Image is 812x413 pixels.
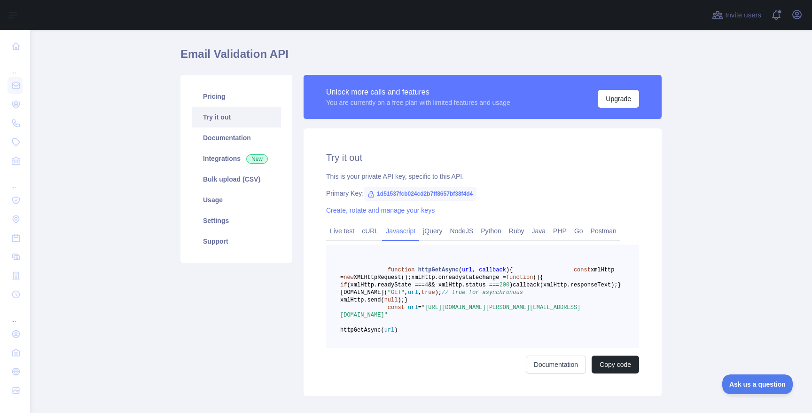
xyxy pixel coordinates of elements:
span: ( [533,274,536,281]
span: if [340,282,347,288]
h2: Try it out [326,151,639,164]
div: ... [8,305,23,324]
span: { [509,267,513,273]
a: Bulk upload (CSV) [192,169,281,190]
span: Invite users [725,10,761,21]
span: const [574,267,591,273]
span: true [422,289,435,296]
span: } [405,297,408,303]
a: Postman [587,223,620,238]
span: ); [435,289,442,296]
span: ) [537,274,540,281]
span: url [408,304,418,311]
div: This is your private API key, specific to this API. [326,172,639,181]
a: Create, rotate and manage your keys [326,206,435,214]
span: url, callback [462,267,506,273]
a: PHP [549,223,570,238]
span: null [384,297,398,303]
span: // true for asynchronous [442,289,523,296]
a: jQuery [419,223,446,238]
span: callback(xmlHttp.responseText); [513,282,617,288]
button: Invite users [710,8,763,23]
a: cURL [358,223,382,238]
div: ... [8,56,23,75]
span: "GET" [388,289,405,296]
span: 4 [425,282,428,288]
span: = [418,304,422,311]
a: Javascript [382,223,419,238]
div: Unlock more calls and features [326,87,510,98]
button: Upgrade [598,90,639,108]
a: Go [570,223,587,238]
button: Copy code [592,356,639,373]
span: url [384,327,395,334]
span: } [618,282,621,288]
span: ( [459,267,462,273]
a: NodeJS [446,223,477,238]
span: function [506,274,533,281]
div: Primary Key: [326,189,639,198]
a: Pricing [192,86,281,107]
span: "[URL][DOMAIN_NAME][PERSON_NAME][EMAIL_ADDRESS][DOMAIN_NAME]" [340,304,580,318]
span: (xmlHttp.readyState === [347,282,425,288]
span: , [418,289,422,296]
h1: Email Validation API [180,47,662,69]
a: Live test [326,223,358,238]
div: ... [8,171,23,190]
span: httpGetAsync( [340,327,384,334]
a: Settings [192,210,281,231]
span: new [344,274,354,281]
span: ) [394,327,398,334]
a: Documentation [526,356,586,373]
span: xmlHttp.send( [340,297,384,303]
a: Integrations New [192,148,281,169]
span: { [540,274,543,281]
a: Documentation [192,127,281,148]
a: Try it out [192,107,281,127]
a: Java [528,223,550,238]
span: ); [398,297,404,303]
span: 200 [499,282,509,288]
span: url [408,289,418,296]
a: Support [192,231,281,252]
span: ) [506,267,509,273]
span: 1d51537fcb024cd2b7ff8657bf38f4d4 [364,187,476,201]
a: Usage [192,190,281,210]
span: xmlHttp.onreadystatechange = [411,274,506,281]
span: XMLHttpRequest(); [354,274,411,281]
span: const [388,304,405,311]
span: function [388,267,415,273]
a: Ruby [505,223,528,238]
span: New [246,154,268,164]
a: Python [477,223,505,238]
iframe: Toggle Customer Support [722,374,793,394]
span: ) [509,282,513,288]
span: [DOMAIN_NAME]( [340,289,388,296]
span: && xmlHttp.status === [428,282,499,288]
span: httpGetAsync [418,267,459,273]
div: You are currently on a free plan with limited features and usage [326,98,510,107]
span: , [405,289,408,296]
